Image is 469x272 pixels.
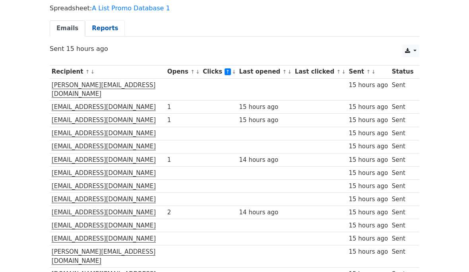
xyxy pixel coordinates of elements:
div: 15 hours ago [349,182,388,191]
a: ↓ [341,69,346,75]
div: 15 hours ago [349,221,388,231]
div: 1 [167,156,199,165]
td: Sent [390,114,415,127]
td: Sent [390,153,415,167]
div: 15 hours ago [349,169,388,178]
a: ↑ [283,69,287,75]
a: ↑ [225,69,231,76]
td: Sent [390,79,415,101]
div: 1 [167,103,199,112]
td: Sent [390,233,415,246]
div: 15 hours ago [349,129,388,138]
th: Last opened [237,66,293,79]
a: ↓ [232,69,236,75]
a: A List Promo Database 1 [92,5,170,12]
td: Sent [390,101,415,114]
th: Clicks [201,66,237,79]
td: Sent [390,206,415,220]
div: 15 hours ago [349,195,388,204]
a: ↑ [366,69,371,75]
td: Sent [390,220,415,233]
th: Status [390,66,415,79]
td: Sent [390,167,415,180]
div: 15 hours ago [349,103,388,112]
td: Sent [390,140,415,153]
div: 15 hours ago [349,116,388,125]
a: ↓ [371,69,376,75]
div: 15 hours ago [349,156,388,165]
th: Opens [165,66,201,79]
td: Sent [390,193,415,206]
div: 15 hours ago [349,208,388,218]
th: Recipient [50,66,165,79]
td: Sent [390,180,415,193]
a: ↑ [85,69,90,75]
a: ↑ [190,69,195,75]
p: Sent 15 hours ago [50,45,419,53]
div: 14 hours ago [239,208,291,218]
div: 1 [167,116,199,125]
div: 15 hours ago [239,116,291,125]
div: 15 hours ago [349,235,388,244]
a: ↓ [90,69,95,75]
div: 15 hours ago [349,81,388,90]
th: Sent [347,66,390,79]
td: Sent [390,246,415,268]
a: ↑ [336,69,341,75]
a: ↓ [196,69,200,75]
a: ↓ [287,69,292,75]
a: Reports [85,21,125,37]
div: 14 hours ago [239,156,291,165]
div: 15 hours ago [239,103,291,112]
th: Last clicked [293,66,347,79]
a: Emails [50,21,85,37]
div: 15 hours ago [349,142,388,152]
div: 15 hours ago [349,248,388,257]
p: Spreadsheet: [50,4,419,13]
div: 2 [167,208,199,218]
td: Sent [390,127,415,140]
